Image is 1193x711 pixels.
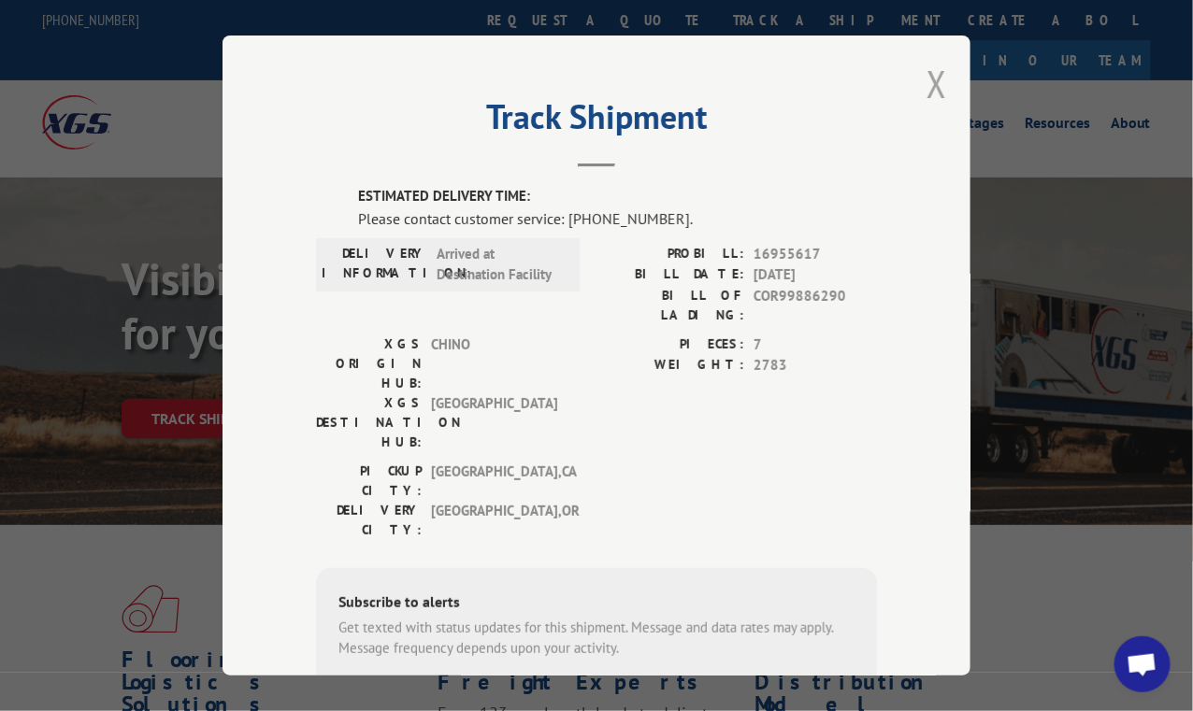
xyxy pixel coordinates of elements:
span: 2783 [754,355,877,377]
span: [GEOGRAPHIC_DATA] , CA [431,462,557,501]
label: PIECES: [596,334,744,356]
span: 16955617 [754,244,877,265]
label: BILL OF LADING: [596,286,744,325]
div: Please contact customer service: [PHONE_NUMBER]. [358,207,877,230]
div: Subscribe to alerts [338,590,855,618]
span: COR99886290 [754,286,877,325]
label: XGS DESTINATION HUB: [316,393,422,452]
label: BILL DATE: [596,264,744,286]
label: PICKUP CITY: [316,462,422,501]
label: WEIGHT: [596,355,744,377]
a: Open chat [1114,636,1171,692]
label: ESTIMATED DELIVERY TIME: [358,186,877,207]
span: [DATE] [754,264,877,286]
label: DELIVERY INFORMATION: [322,244,427,286]
span: [GEOGRAPHIC_DATA] [431,393,557,452]
button: Close modal [927,59,947,108]
label: PROBILL: [596,244,744,265]
span: 7 [754,334,877,356]
span: [GEOGRAPHIC_DATA] , OR [431,501,557,540]
span: Arrived at Destination Facility [437,244,563,286]
span: CHINO [431,334,557,393]
h2: Track Shipment [316,104,877,139]
div: Get texted with status updates for this shipment. Message and data rates may apply. Message frequ... [338,618,855,660]
label: DELIVERY CITY: [316,501,422,540]
label: XGS ORIGIN HUB: [316,334,422,393]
